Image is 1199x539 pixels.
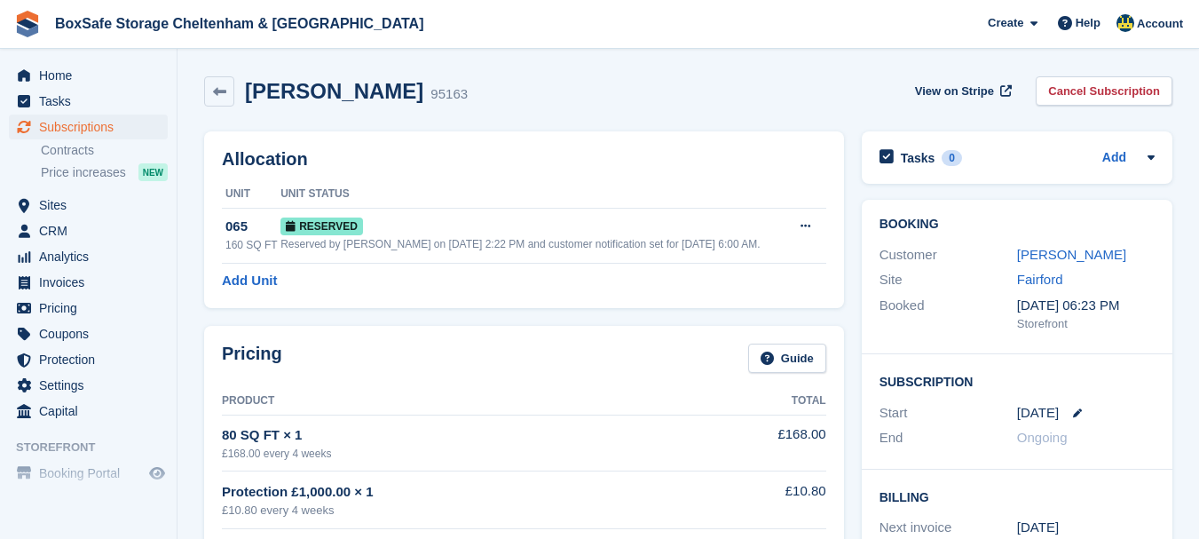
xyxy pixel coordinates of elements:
[39,218,146,243] span: CRM
[880,518,1017,538] div: Next invoice
[225,217,280,237] div: 065
[245,79,423,103] h2: [PERSON_NAME]
[222,387,714,416] th: Product
[1102,148,1126,169] a: Add
[9,461,168,486] a: menu
[1017,272,1063,287] a: Fairford
[915,83,994,100] span: View on Stripe
[222,446,714,462] div: £168.00 every 4 weeks
[9,115,168,139] a: menu
[41,162,168,182] a: Price increases NEW
[39,270,146,295] span: Invoices
[1137,15,1183,33] span: Account
[988,14,1023,32] span: Create
[39,399,146,424] span: Capital
[225,237,280,253] div: 160 SQ FT
[901,150,935,166] h2: Tasks
[222,180,280,209] th: Unit
[39,321,146,346] span: Coupons
[222,482,714,503] div: Protection £1,000.00 × 1
[222,149,826,170] h2: Allocation
[748,344,826,373] a: Guide
[222,271,277,291] a: Add Unit
[222,425,714,446] div: 80 SQ FT × 1
[1017,430,1068,445] span: Ongoing
[39,115,146,139] span: Subscriptions
[880,487,1155,505] h2: Billing
[714,472,826,529] td: £10.80
[48,9,430,38] a: BoxSafe Storage Cheltenham & [GEOGRAPHIC_DATA]
[39,63,146,88] span: Home
[1017,315,1155,333] div: Storefront
[880,245,1017,266] div: Customer
[9,399,168,424] a: menu
[39,373,146,398] span: Settings
[9,296,168,321] a: menu
[39,461,146,486] span: Booking Portal
[280,236,786,252] div: Reserved by [PERSON_NAME] on [DATE] 2:22 PM and customer notification set for [DATE] 6:00 AM.
[138,163,168,181] div: NEW
[39,296,146,321] span: Pricing
[9,270,168,295] a: menu
[1116,14,1134,32] img: Kim Virabi
[146,463,168,484] a: Preview store
[1036,76,1172,106] a: Cancel Subscription
[1076,14,1100,32] span: Help
[880,218,1155,232] h2: Booking
[880,372,1155,390] h2: Subscription
[1017,247,1126,262] a: [PERSON_NAME]
[280,180,786,209] th: Unit Status
[1017,518,1155,538] div: [DATE]
[880,428,1017,448] div: End
[9,193,168,218] a: menu
[39,244,146,269] span: Analytics
[9,244,168,269] a: menu
[880,403,1017,424] div: Start
[9,321,168,346] a: menu
[39,347,146,372] span: Protection
[880,270,1017,290] div: Site
[430,84,468,105] div: 95163
[41,164,126,181] span: Price increases
[9,347,168,372] a: menu
[908,76,1015,106] a: View on Stripe
[1017,403,1059,424] time: 2025-08-23 23:00:00 UTC
[1017,296,1155,316] div: [DATE] 06:23 PM
[16,439,177,456] span: Storefront
[942,150,962,166] div: 0
[280,218,363,235] span: Reserved
[41,142,168,159] a: Contracts
[222,344,282,373] h2: Pricing
[39,89,146,114] span: Tasks
[9,218,168,243] a: menu
[39,193,146,218] span: Sites
[714,415,826,471] td: £168.00
[222,502,714,519] div: £10.80 every 4 weeks
[714,387,826,416] th: Total
[9,63,168,88] a: menu
[9,373,168,398] a: menu
[14,11,41,37] img: stora-icon-8386f47178a22dfd0bd8f6a31ec36ba5ce8667c1dd55bd0f319d3a0aa187defe.svg
[880,296,1017,333] div: Booked
[9,89,168,114] a: menu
